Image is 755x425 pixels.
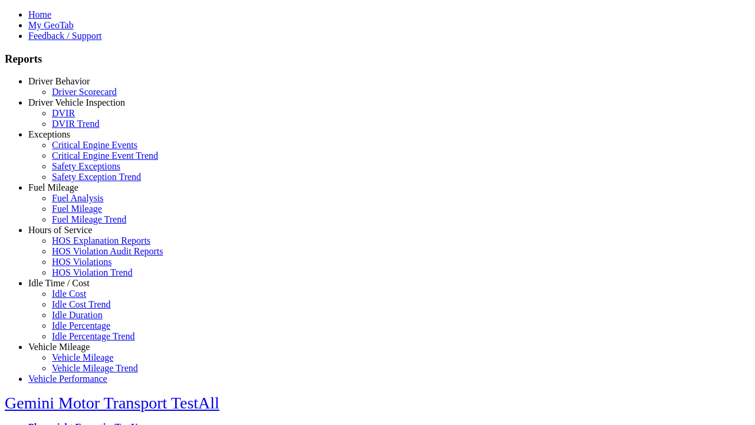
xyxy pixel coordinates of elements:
[52,310,103,320] a: Idle Duration
[52,257,111,267] a: HOS Violations
[52,151,158,161] a: Critical Engine Event Trend
[28,9,51,19] a: Home
[28,278,90,288] a: Idle Time / Cost
[52,193,104,203] a: Fuel Analysis
[5,394,219,412] a: Gemini Motor Transport TestAll
[52,87,117,97] a: Driver Scorecard
[52,321,110,331] a: Idle Percentage
[28,374,107,384] a: Vehicle Performance
[52,172,141,182] a: Safety Exception Trend
[52,204,102,214] a: Fuel Mileage
[52,299,111,309] a: Idle Cost Trend
[28,129,70,139] a: Exceptions
[52,214,126,224] a: Fuel Mileage Trend
[28,97,125,107] a: Driver Vehicle Inspection
[28,31,101,41] a: Feedback / Support
[28,225,92,235] a: Hours of Service
[52,140,137,150] a: Critical Engine Events
[52,246,163,256] a: HOS Violation Audit Reports
[28,342,90,352] a: Vehicle Mileage
[28,20,74,30] a: My GeoTab
[52,267,133,277] a: HOS Violation Trend
[52,108,75,118] a: DVIR
[52,363,138,373] a: Vehicle Mileage Trend
[52,161,120,171] a: Safety Exceptions
[52,331,134,341] a: Idle Percentage Trend
[28,182,78,192] a: Fuel Mileage
[28,76,90,86] a: Driver Behavior
[52,352,113,362] a: Vehicle Mileage
[52,236,150,246] a: HOS Explanation Reports
[52,119,99,129] a: DVIR Trend
[52,289,86,299] a: Idle Cost
[5,53,750,66] h3: Reports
